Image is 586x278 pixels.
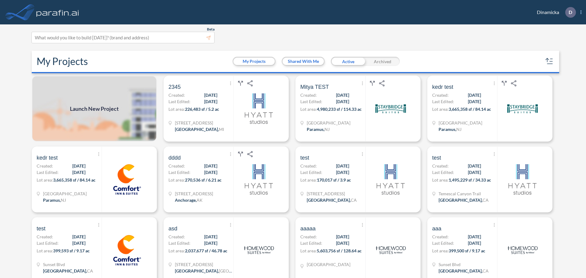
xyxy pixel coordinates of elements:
[204,169,217,175] span: [DATE]
[185,107,219,112] span: 226,483 sf / 5.2 ac
[365,57,400,66] div: Archived
[468,233,481,240] span: [DATE]
[185,248,227,253] span: 2,037,677 sf / 46.78 ac
[456,127,461,132] span: NJ
[161,76,293,142] a: 2345Created:[DATE]Last Edited:[DATE]Lot area:226,483 sf / 5.2 ac[STREET_ADDRESS][GEOGRAPHIC_DATA]...
[300,163,317,169] span: Created:
[43,268,87,273] span: [GEOGRAPHIC_DATA] ,
[307,126,330,132] div: Paramus, NJ
[307,197,351,203] span: [GEOGRAPHIC_DATA] ,
[293,146,425,212] a: testCreated:[DATE]Last Edited:[DATE]Lot area:170,017 sf / 3.9 ac[STREET_ADDRESS][GEOGRAPHIC_DATA]...
[204,240,217,246] span: [DATE]
[175,190,213,197] span: 4960 A St
[439,197,483,203] span: [GEOGRAPHIC_DATA] ,
[336,163,349,169] span: [DATE]
[336,240,349,246] span: [DATE]
[168,154,181,161] span: dddd
[175,127,219,132] span: [GEOGRAPHIC_DATA] ,
[483,197,489,203] span: CA
[168,240,190,246] span: Last Edited:
[336,92,349,98] span: [DATE]
[432,154,441,161] span: test
[37,154,58,161] span: kedr test
[307,197,357,203] div: Los Angeles, CA
[204,92,217,98] span: [DATE]
[439,261,489,268] span: Sunset Blvd
[72,169,85,175] span: [DATE]
[175,261,233,268] span: 8815 Pineland Rd
[37,233,53,240] span: Created:
[300,154,309,161] span: test
[72,233,85,240] span: [DATE]
[300,92,317,98] span: Created:
[317,107,362,112] span: 4,980,233 sf / 114.33 ac
[53,177,96,182] span: 3,665,358 sf / 84.14 ac
[300,83,329,91] span: Mitya TEST
[37,225,45,232] span: test
[528,7,581,18] div: Dinamicka
[432,177,449,182] span: Lot area:
[87,268,93,273] span: CA
[544,56,554,66] button: sort
[29,146,161,212] a: kedr testCreated:[DATE]Last Edited:[DATE]Lot area:3,665,358 sf / 84.14 ac[GEOGRAPHIC_DATA]Paramus...
[449,177,491,182] span: 1,495,229 sf / 34.33 ac
[175,126,224,132] div: South Haven, MI
[35,6,80,18] img: logo
[37,163,53,169] span: Created:
[507,93,538,124] img: logo
[336,233,349,240] span: [DATE]
[37,56,88,67] h2: My Projects
[300,107,317,112] span: Lot area:
[43,268,93,274] div: Los Angeles, CA
[300,240,322,246] span: Last Edited:
[307,261,350,268] div: TX
[175,197,203,203] div: Anchorage, AK
[439,126,461,132] div: Paramus, NJ
[72,240,85,246] span: [DATE]
[449,107,491,112] span: 3,665,358 sf / 84.14 ac
[61,197,66,203] span: NJ
[432,163,449,169] span: Created:
[168,177,185,182] span: Lot area:
[161,146,293,212] a: ddddCreated:[DATE]Last Edited:[DATE]Lot area:270,536 sf / 6.21 ac[STREET_ADDRESS]Anchorage,AKlogo
[32,76,157,142] a: Launch New Project
[432,248,449,253] span: Lot area:
[175,120,224,126] span: 9632 68th St
[53,248,90,253] span: 399,593 sf / 9.17 ac
[331,57,365,66] div: Active
[439,268,489,274] div: Los Angeles, CA
[197,197,203,203] span: AK
[175,268,233,274] div: Houston, TX
[569,9,572,15] p: D
[375,93,406,124] img: logo
[439,120,482,126] span: Garden State Plaza Blvd
[204,163,217,169] span: [DATE]
[351,197,357,203] span: CA
[307,127,324,132] span: Paramus ,
[204,233,217,240] span: [DATE]
[37,169,59,175] span: Last Edited:
[300,248,317,253] span: Lot area:
[204,98,217,105] span: [DATE]
[468,163,481,169] span: [DATE]
[432,83,453,91] span: kedr test
[168,248,185,253] span: Lot area:
[244,93,274,124] img: logo
[300,233,317,240] span: Created:
[483,268,489,273] span: CA
[468,169,481,175] span: [DATE]
[432,92,449,98] span: Created:
[207,27,215,32] span: Beta
[43,190,87,197] span: Garden State Plaza Blvd
[439,268,483,273] span: [GEOGRAPHIC_DATA] ,
[168,163,185,169] span: Created:
[72,163,85,169] span: [DATE]
[219,127,224,132] span: MI
[439,190,489,197] span: Temescal Canyon Trail
[432,233,449,240] span: Created:
[168,107,185,112] span: Lot area:
[175,268,219,273] span: [GEOGRAPHIC_DATA] ,
[507,164,538,195] img: logo
[37,177,53,182] span: Lot area:
[300,225,316,232] span: aaaaa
